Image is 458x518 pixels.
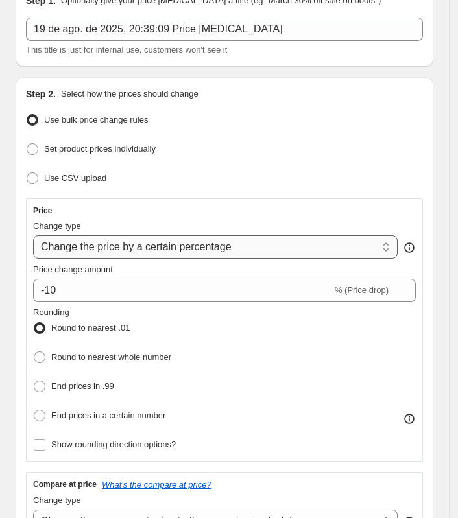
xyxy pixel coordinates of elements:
input: 30% off holiday sale [26,18,423,41]
button: What's the compare at price? [102,480,211,489]
span: Round to nearest .01 [51,323,130,333]
span: Change type [33,495,81,505]
span: Use bulk price change rules [44,115,148,124]
span: Set product prices individually [44,144,156,154]
h2: Step 2. [26,88,56,100]
h3: Price [33,206,52,216]
input: -15 [33,279,332,302]
div: help [403,241,416,254]
span: This title is just for internal use, customers won't see it [26,45,227,54]
span: Rounding [33,307,69,317]
span: Change type [33,221,81,231]
span: Show rounding direction options? [51,440,176,449]
span: Round to nearest whole number [51,352,171,362]
span: End prices in a certain number [51,410,165,420]
p: Select how the prices should change [61,88,199,100]
span: % (Price drop) [335,285,389,295]
span: Price change amount [33,265,113,274]
h3: Compare at price [33,479,97,489]
span: End prices in .99 [51,381,114,391]
span: Use CSV upload [44,173,106,183]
